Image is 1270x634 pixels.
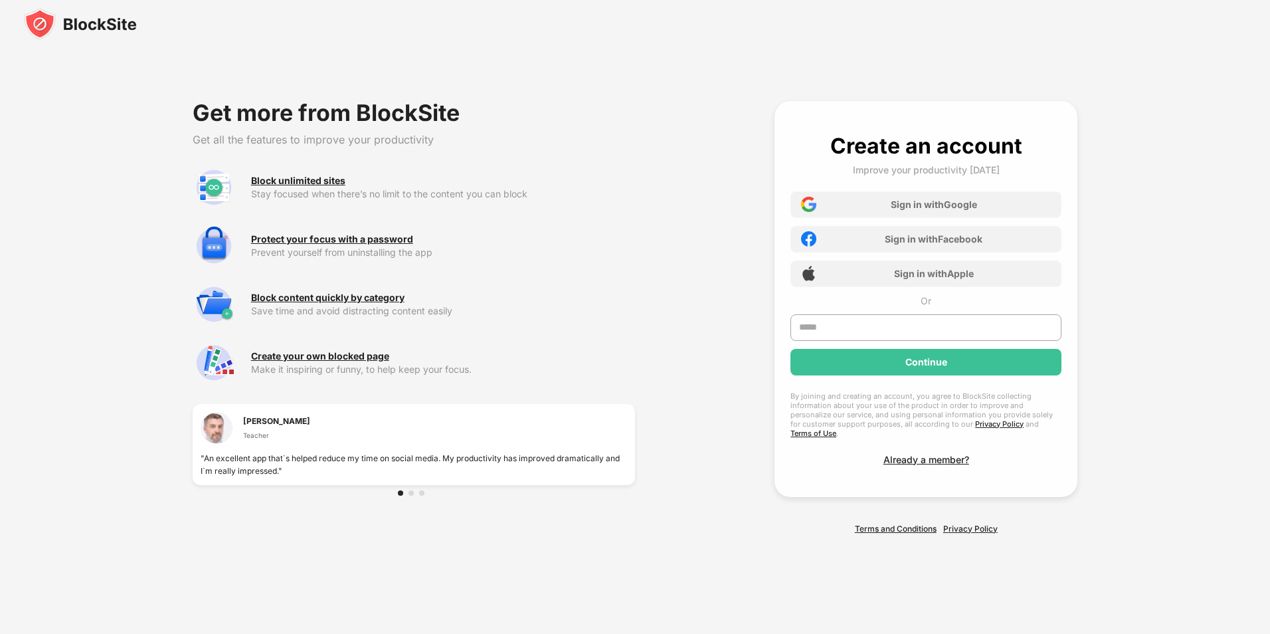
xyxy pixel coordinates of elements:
[801,266,816,281] img: apple-icon.png
[885,233,982,245] div: Sign in with Facebook
[251,189,635,199] div: Stay focused when there’s no limit to the content you can block
[975,419,1024,429] a: Privacy Policy
[853,164,1000,175] div: Improve your productivity [DATE]
[943,524,998,534] a: Privacy Policy
[193,101,635,125] div: Get more from BlockSite
[921,295,931,306] div: Or
[790,429,836,438] a: Terms of Use
[830,133,1022,159] div: Create an account
[243,430,310,441] div: Teacher
[251,364,635,375] div: Make it inspiring or funny, to help keep your focus.
[193,133,635,146] div: Get all the features to improve your productivity
[193,166,235,209] img: premium-unlimited-blocklist.svg
[193,225,235,267] img: premium-password-protection.svg
[855,524,937,534] a: Terms and Conditions
[790,391,1061,438] div: By joining and creating an account, you agree to BlockSite collecting information about your use ...
[251,247,635,258] div: Prevent yourself from uninstalling the app
[801,231,816,247] img: facebook-icon.png
[891,199,977,210] div: Sign in with Google
[883,454,969,465] div: Already a member?
[801,197,816,212] img: google-icon.png
[905,357,947,368] div: Continue
[251,351,389,362] div: Create your own blocked page
[24,8,137,40] img: blocksite-icon-black.svg
[251,234,413,245] div: Protect your focus with a password
[251,306,635,316] div: Save time and avoid distracting content easily
[243,415,310,427] div: [PERSON_NAME]
[894,268,974,279] div: Sign in with Apple
[201,452,627,477] div: "An excellent app that`s helped reduce my time on social media. My productivity has improved dram...
[193,342,235,384] img: premium-customize-block-page.svg
[251,292,405,303] div: Block content quickly by category
[251,175,345,186] div: Block unlimited sites
[201,412,232,444] img: testimonial-1.jpg
[193,283,235,326] img: premium-category.svg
